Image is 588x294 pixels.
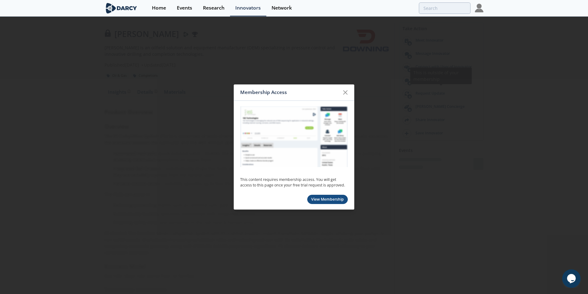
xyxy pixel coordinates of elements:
div: Membership Access [240,87,340,98]
p: This content requires membership access. You will get access to this page once your free trial re... [240,177,348,188]
div: Network [272,6,292,10]
iframe: chat widget [562,269,582,288]
img: Profile [475,4,483,12]
div: Innovators [235,6,261,10]
a: View Membership [307,195,348,204]
img: logo-wide.svg [105,3,138,14]
img: Membership [240,106,348,167]
div: Home [152,6,166,10]
input: Advanced Search [419,2,471,14]
div: Events [177,6,192,10]
div: Research [203,6,224,10]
